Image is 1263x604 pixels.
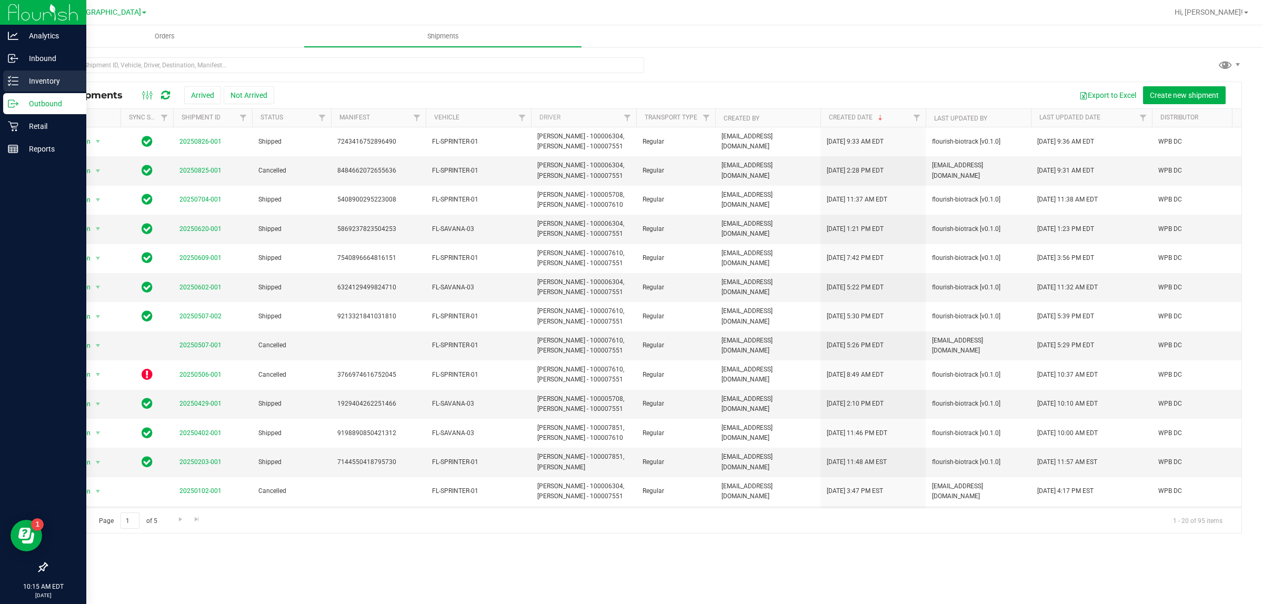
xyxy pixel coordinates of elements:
span: Regular [643,166,709,176]
input: 1 [121,512,139,529]
span: [EMAIL_ADDRESS][DOMAIN_NAME] [721,481,814,501]
span: OUT OF SYNC! [142,367,153,382]
span: flourish-biotrack [v0.1.0] [932,253,1000,263]
span: WPB DC [1158,340,1251,350]
span: [DATE] 1:21 PM EDT [827,224,884,234]
span: In Sync [142,134,153,149]
button: Export to Excel [1072,86,1143,104]
button: Arrived [184,86,221,104]
span: FL-SPRINTER-01 [432,137,525,147]
p: Inbound [18,52,82,65]
span: Regular [643,428,709,438]
span: select [92,455,105,470]
inline-svg: Inbound [8,53,18,64]
span: FL-SAVANA-03 [432,428,525,438]
span: FL-SPRINTER-01 [432,370,525,380]
a: 20250102-001 [179,487,222,495]
span: select [92,338,105,353]
span: Create new shipment [1150,91,1219,99]
span: Regular [643,486,709,496]
button: Not Arrived [224,86,274,104]
span: select [92,134,105,149]
span: Shipped [258,283,325,293]
span: Regular [643,137,709,147]
a: 20250704-001 [179,196,222,203]
span: 7144550418795730 [337,457,419,467]
span: 1 - 20 of 95 items [1165,512,1231,528]
span: FL-SPRINTER-01 [432,253,525,263]
span: [DATE] 5:22 PM EDT [827,283,884,293]
span: FL-SPRINTER-01 [432,457,525,467]
iframe: Resource center unread badge [31,518,44,531]
a: Transport Type [645,114,697,121]
a: 20250507-001 [179,341,222,349]
a: 20250506-001 [179,371,222,378]
a: 20250826-001 [179,138,222,145]
span: [EMAIL_ADDRESS][DOMAIN_NAME] [932,336,1025,356]
p: Reports [18,143,82,155]
span: [PERSON_NAME] - 100005708, [PERSON_NAME] - 100007610 [537,190,630,210]
span: Shipped [258,137,325,147]
span: [DATE] 10:00 AM EDT [1037,428,1098,438]
span: select [92,222,105,236]
span: All Shipments [55,89,133,101]
span: In Sync [142,222,153,236]
span: FL-SPRINTER-01 [432,166,525,176]
span: [EMAIL_ADDRESS][DOMAIN_NAME] [721,336,814,356]
a: Filter [156,109,173,127]
span: [PERSON_NAME] - 100007610, [PERSON_NAME] - 100007551 [537,336,630,356]
inline-svg: Analytics [8,31,18,41]
span: WPB DC [1158,486,1251,496]
span: WPB DC [1158,370,1251,380]
span: [DATE] 11:46 PM EDT [827,428,887,438]
a: Manifest [339,114,370,121]
span: Shipped [258,195,325,205]
span: In Sync [142,192,153,207]
span: flourish-biotrack [v0.1.0] [932,224,1000,234]
span: 3766974616752045 [337,370,419,380]
span: flourish-biotrack [v0.1.0] [932,370,1000,380]
span: FL-SAVANA-03 [432,283,525,293]
span: [DATE] 2:28 PM EDT [827,166,884,176]
span: select [92,280,105,295]
a: Status [260,114,283,121]
span: Regular [643,195,709,205]
span: 1929404262251466 [337,399,419,409]
span: [DATE] 3:56 PM EDT [1037,253,1094,263]
span: 9198890850421312 [337,428,419,438]
span: FL-SPRINTER-01 [432,195,525,205]
span: [PERSON_NAME] - 100007610, [PERSON_NAME] - 100007551 [537,365,630,385]
inline-svg: Outbound [8,98,18,109]
span: WPB DC [1158,253,1251,263]
span: Regular [643,283,709,293]
span: select [92,309,105,324]
span: select [92,484,105,499]
span: [DATE] 5:29 PM EDT [1037,340,1094,350]
span: [DATE] 11:38 AM EDT [1037,195,1098,205]
span: Shipped [258,253,325,263]
span: WPB DC [1158,457,1251,467]
a: 20250825-001 [179,167,222,174]
span: [DATE] 10:37 AM EDT [1037,370,1098,380]
span: In Sync [142,426,153,440]
span: 7540896664816151 [337,253,419,263]
span: flourish-biotrack [v0.1.0] [932,399,1000,409]
a: Distributor [1160,114,1198,121]
a: 20250507-002 [179,313,222,320]
span: [DATE] 11:48 AM EST [827,457,887,467]
span: FL-SPRINTER-01 [432,486,525,496]
span: [DATE] 8:49 AM EDT [827,370,884,380]
span: select [92,193,105,207]
a: 20250429-001 [179,400,222,407]
span: [PERSON_NAME] - 100005708, [PERSON_NAME] - 100007551 [537,394,630,414]
p: Analytics [18,29,82,42]
a: Orders [25,25,304,47]
p: Retail [18,120,82,133]
span: Page of 5 [90,512,166,529]
span: Shipped [258,457,325,467]
span: [PERSON_NAME] - 100007610, [PERSON_NAME] - 100007551 [537,306,630,326]
span: [PERSON_NAME] - 100007851, [PERSON_NAME] - 100007610 [537,423,630,443]
a: Filter [698,109,715,127]
span: [EMAIL_ADDRESS][DOMAIN_NAME] [721,190,814,210]
button: Create new shipment [1143,86,1226,104]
